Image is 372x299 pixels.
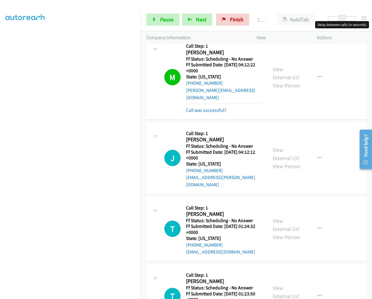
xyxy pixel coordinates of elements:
h5: Ff Status: Scheduling - No Answer [186,285,262,291]
h2: [PERSON_NAME] [186,211,260,218]
iframe: Resource Center [355,125,372,173]
p: Call Completed [257,16,266,24]
h1: J [164,150,181,166]
a: View External Url [273,66,299,81]
h5: Call Step: 1 [186,205,262,211]
h5: State: [US_STATE] [186,74,262,80]
p: View [256,34,306,41]
h5: Ff Status: Scheduling - No Answer [186,56,262,62]
span: Finish [230,16,243,23]
a: [PHONE_NUMBER] [186,242,223,248]
a: View External Url [273,146,299,162]
a: [PHONE_NUMBER] [186,168,223,173]
a: Call was successful? [186,107,226,113]
h5: Ff Submitted Date: [DATE] 04:12:22 +0000 [186,62,262,74]
h5: Ff Status: Scheduling - No Answer [186,143,262,149]
a: View Person [273,234,300,241]
a: [PHONE_NUMBER] [186,80,223,86]
a: [PERSON_NAME][EMAIL_ADDRESS][DOMAIN_NAME] [186,87,255,100]
a: [EMAIL_ADDRESS][PERSON_NAME][DOMAIN_NAME] [186,175,255,187]
a: View External Url [273,217,299,232]
a: View Person [273,82,300,89]
iframe: Dialpad [5,12,141,298]
h2: [PERSON_NAME] [186,136,260,143]
a: Finish [216,14,249,26]
div: Delay between calls (in seconds) [315,21,369,28]
h1: M [164,69,181,85]
div: 15 [361,14,367,22]
h2: [PERSON_NAME] [186,278,260,285]
h5: Call Step: 1 [186,43,262,49]
button: Next [182,14,212,26]
span: Pause [160,16,174,23]
h5: Call Step: 1 [186,272,262,278]
div: The call is yet to be attempted [164,221,181,237]
p: Company Information [146,34,246,41]
button: AutoTab [277,14,315,26]
h5: Ff Submitted Date: [DATE] 04:12:12 +0000 [186,149,262,161]
h1: T [164,221,181,237]
a: Pause [146,14,179,26]
h5: State: [US_STATE] [186,161,262,167]
h5: Ff Status: Scheduling - No Answer [186,218,262,224]
h5: Ff Submitted Date: [DATE] 01:24:32 +0000 [186,223,262,235]
p: Actions [317,34,367,41]
h2: [PERSON_NAME] [186,49,260,56]
h5: Call Step: 1 [186,131,262,137]
a: [EMAIL_ADDRESS][DOMAIN_NAME] [186,249,255,255]
h5: State: [US_STATE] [186,235,262,241]
a: View Person [273,163,300,170]
span: Next [196,16,206,23]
